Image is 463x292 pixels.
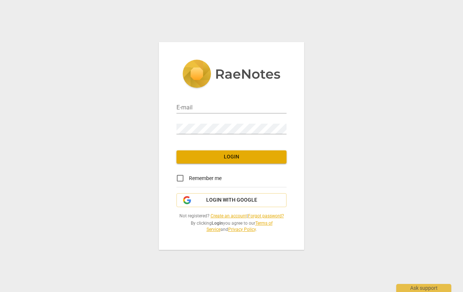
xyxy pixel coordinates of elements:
img: 5ac2273c67554f335776073100b6d88f.svg [182,60,281,90]
b: Login [212,221,223,226]
span: Login [182,153,281,161]
button: Login [176,150,287,164]
button: Login with Google [176,193,287,207]
span: Remember me [189,175,222,182]
a: Create an account [211,213,247,218]
a: Terms of Service [207,221,273,232]
span: Login with Google [206,196,257,204]
a: Privacy Policy [228,227,256,232]
span: Not registered? | [176,213,287,219]
div: Ask support [396,284,451,292]
a: Forgot password? [248,213,284,218]
span: By clicking you agree to our and . [176,220,287,232]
